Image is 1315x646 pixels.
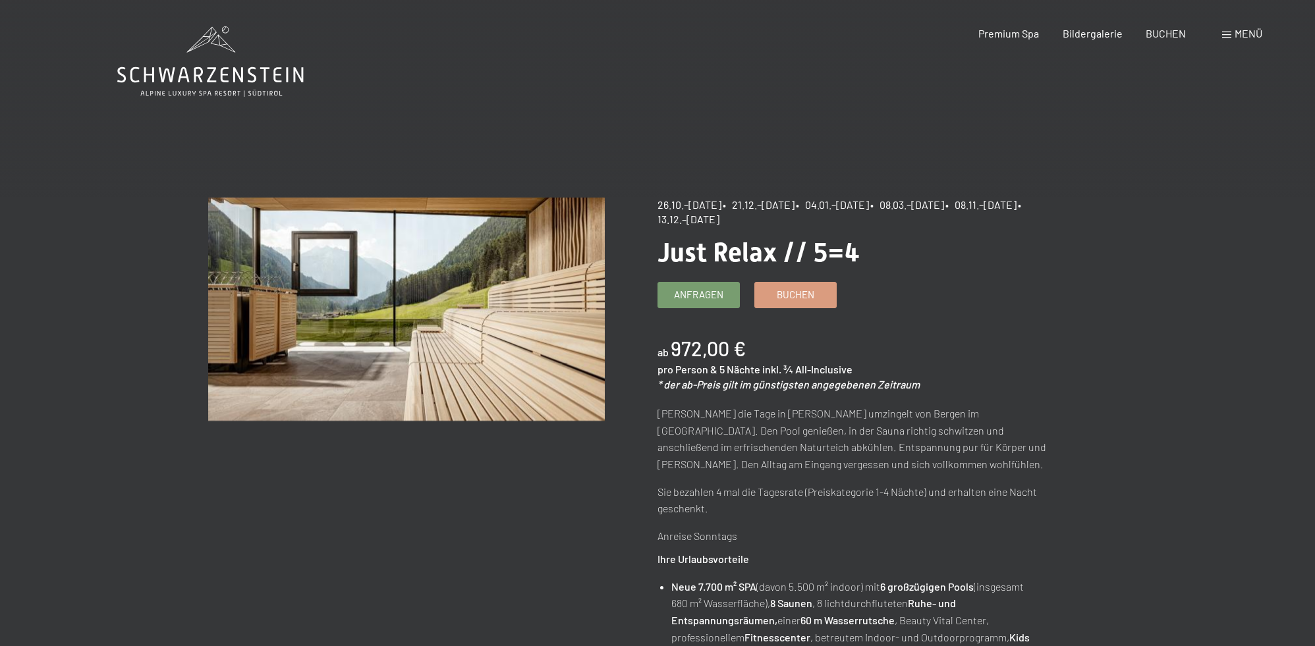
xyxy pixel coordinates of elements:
span: Menü [1235,27,1262,40]
strong: Ihre Urlaubsvorteile [657,552,749,565]
em: * der ab-Preis gilt im günstigsten angegebenen Zeitraum [657,378,920,390]
p: Anreise Sonntags [657,527,1055,545]
span: inkl. ¾ All-Inclusive [762,363,853,375]
a: Anfragen [658,283,739,308]
b: 972,00 € [671,336,746,360]
span: Just Relax // 5=4 [657,237,860,268]
span: • 08.03.–[DATE] [870,198,944,211]
strong: 8 Saunen [770,597,812,609]
strong: 6 großzügigen Pools [880,580,974,593]
a: Buchen [755,283,836,308]
span: ab [657,346,669,358]
strong: 60 m Wasserrutsche [800,614,895,626]
span: Buchen [777,288,814,302]
p: [PERSON_NAME] die Tage in [PERSON_NAME] umzingelt von Bergen im [GEOGRAPHIC_DATA]. Den Pool genie... [657,405,1055,472]
span: pro Person & [657,363,717,375]
span: • 08.11.–[DATE] [945,198,1017,211]
strong: Neue 7.700 m² SPA [671,580,756,593]
a: Premium Spa [978,27,1039,40]
span: 26.10.–[DATE] [657,198,721,211]
a: Bildergalerie [1063,27,1123,40]
span: Anfragen [674,288,723,302]
a: BUCHEN [1146,27,1186,40]
span: 5 Nächte [719,363,760,375]
strong: Fitnesscenter [744,631,810,643]
span: • 04.01.–[DATE] [796,198,869,211]
p: Sie bezahlen 4 mal die Tagesrate (Preiskategorie 1-4 Nächte) und erhalten eine Nacht geschenkt. [657,483,1055,517]
img: Just Relax // 5=4 [208,198,605,421]
span: • 21.12.–[DATE] [723,198,795,211]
